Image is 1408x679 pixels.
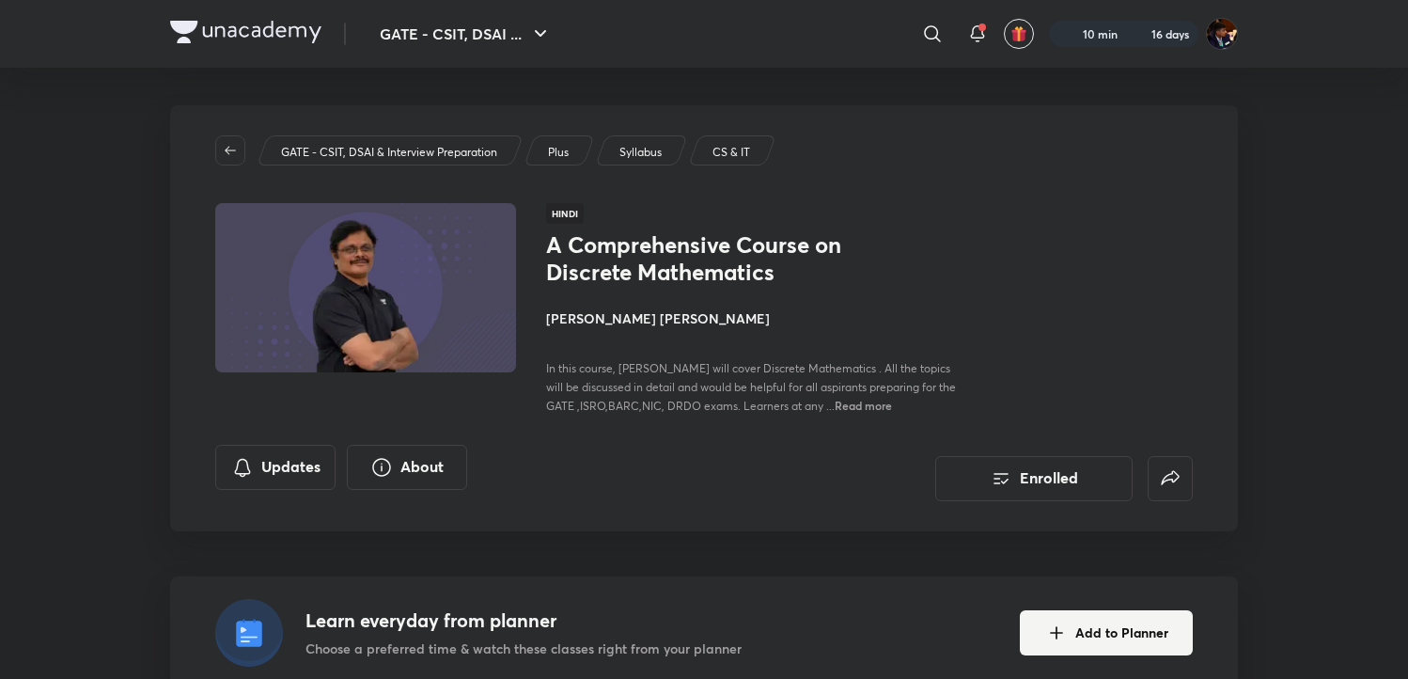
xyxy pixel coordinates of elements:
[1060,24,1079,43] img: check rounded
[935,456,1133,501] button: Enrolled
[546,361,956,413] span: In this course, [PERSON_NAME] will cover Discrete Mathematics . All the topics will be discussed ...
[1020,610,1193,655] button: Add to Planner
[1206,18,1238,50] img: Asmeet Gupta
[546,308,967,328] h4: [PERSON_NAME] [PERSON_NAME]
[1129,24,1148,43] img: streak
[1010,25,1027,42] img: avatar
[617,144,665,161] a: Syllabus
[170,21,321,43] img: Company Logo
[305,607,742,635] h4: Learn everyday from planner
[278,144,501,161] a: GATE - CSIT, DSAI & Interview Preparation
[215,445,336,490] button: Updates
[1004,19,1034,49] button: avatar
[1148,456,1193,501] button: false
[281,144,497,161] p: GATE - CSIT, DSAI & Interview Preparation
[347,445,467,490] button: About
[368,15,563,53] button: GATE - CSIT, DSAI ...
[712,144,750,161] p: CS & IT
[170,21,321,48] a: Company Logo
[619,144,662,161] p: Syllabus
[305,639,742,658] p: Choose a preferred time & watch these classes right from your planner
[710,144,754,161] a: CS & IT
[548,144,569,161] p: Plus
[546,203,584,224] span: Hindi
[545,144,572,161] a: Plus
[212,201,519,374] img: Thumbnail
[546,231,853,286] h1: A Comprehensive Course on Discrete Mathematics
[835,398,892,413] span: Read more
